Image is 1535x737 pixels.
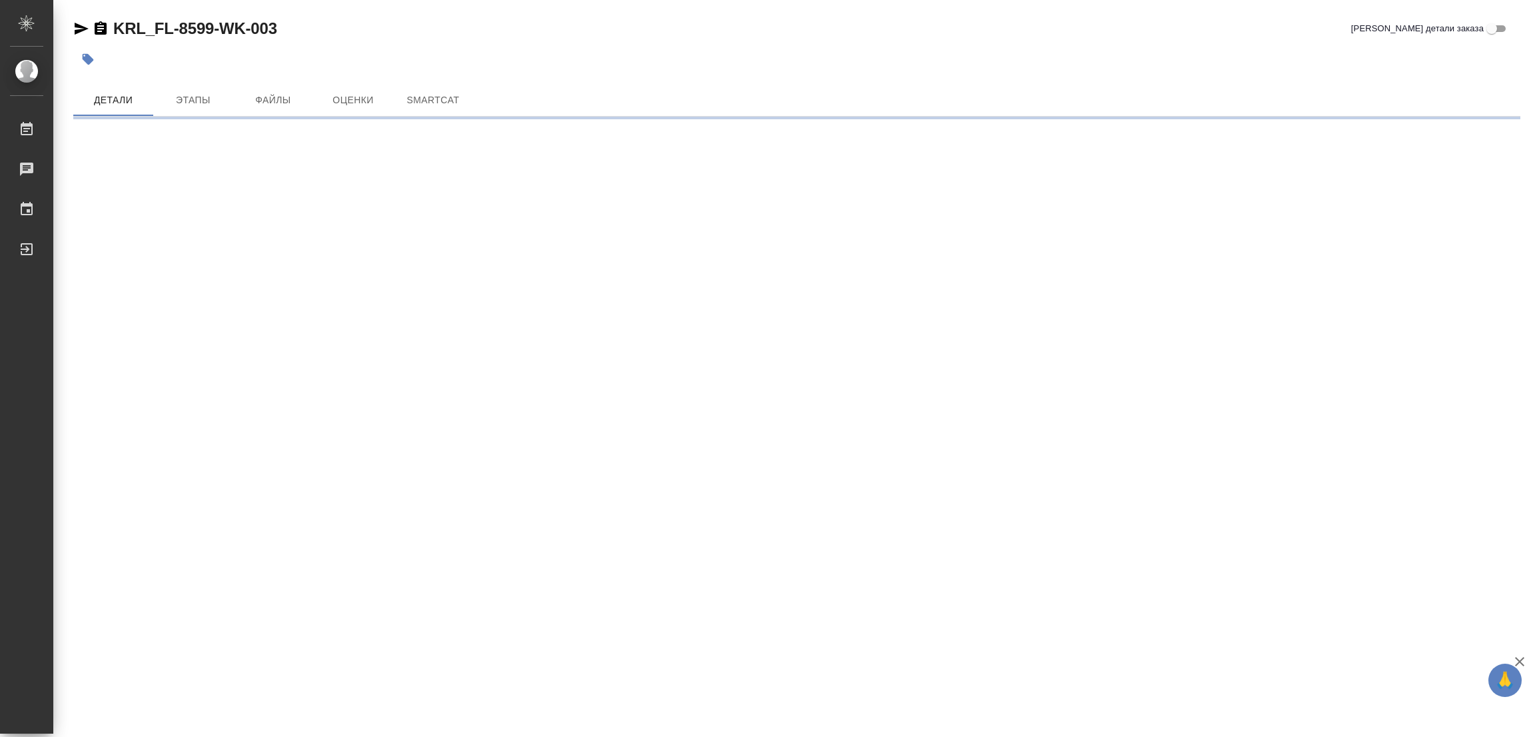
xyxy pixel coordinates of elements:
[321,92,385,109] span: Оценки
[93,21,109,37] button: Скопировать ссылку
[81,92,145,109] span: Детали
[241,92,305,109] span: Файлы
[73,21,89,37] button: Скопировать ссылку для ЯМессенджера
[401,92,465,109] span: SmartCat
[73,45,103,74] button: Добавить тэг
[161,92,225,109] span: Этапы
[113,19,277,37] a: KRL_FL-8599-WK-003
[1494,666,1516,694] span: 🙏
[1351,22,1484,35] span: [PERSON_NAME] детали заказа
[1488,664,1522,697] button: 🙏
